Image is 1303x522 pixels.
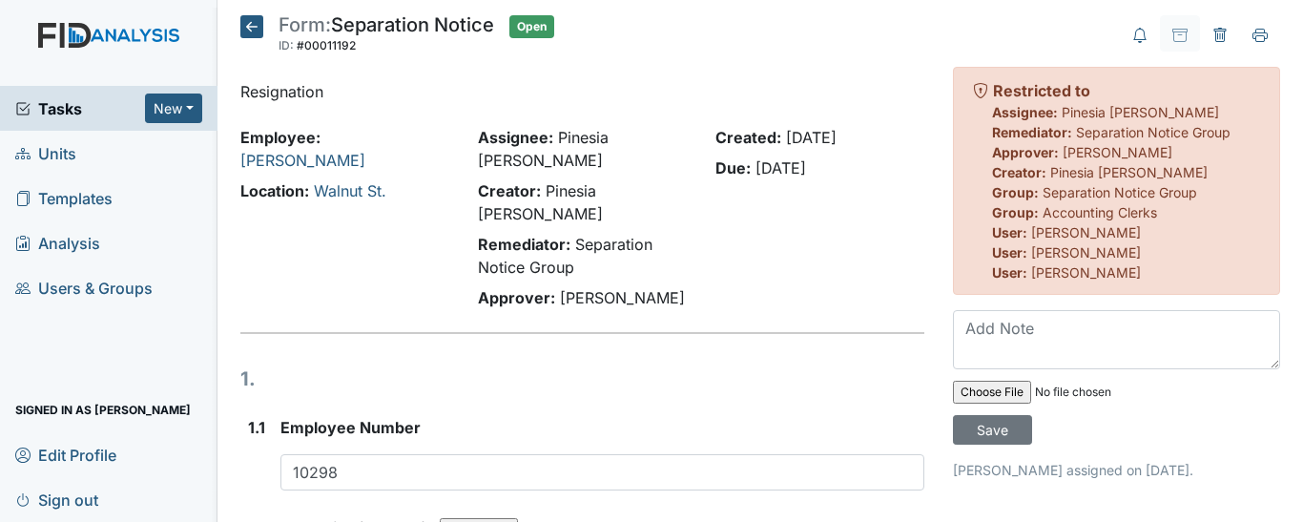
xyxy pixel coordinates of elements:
span: [PERSON_NAME] [1063,144,1172,160]
span: Units [15,138,76,168]
a: Tasks [15,97,145,120]
span: Employee Number [280,418,421,437]
input: Save [953,415,1032,445]
p: [PERSON_NAME] assigned on [DATE]. [953,460,1280,480]
button: New [145,94,202,123]
span: Accounting Clerks [1043,204,1157,220]
strong: Due: [715,158,751,177]
h1: 1. [240,365,924,393]
label: 1.1 [248,416,265,439]
strong: Remediator: [478,235,570,254]
span: Templates [15,183,113,213]
strong: Location: [240,181,309,200]
span: Pinesia [PERSON_NAME] [1062,104,1219,120]
div: Separation Notice [279,15,494,57]
strong: Remediator: [992,124,1072,140]
a: Walnut St. [314,181,386,200]
strong: User: [992,264,1027,281]
strong: Created: [715,128,781,147]
span: [DATE] [786,128,837,147]
span: [PERSON_NAME] [1031,244,1141,261]
strong: Group: [992,184,1039,200]
strong: Approver: [478,288,555,307]
strong: Assignee: [478,128,553,147]
span: Separation Notice Group [1043,184,1197,200]
span: [DATE] [755,158,806,177]
span: [PERSON_NAME] [1031,264,1141,281]
span: Signed in as [PERSON_NAME] [15,395,191,425]
p: Resignation [240,80,924,103]
span: Edit Profile [15,440,116,470]
strong: Creator: [992,164,1046,180]
strong: Employee: [240,128,321,147]
span: Pinesia [PERSON_NAME] [1050,164,1208,180]
strong: Assignee: [992,104,1058,120]
strong: User: [992,244,1027,261]
a: [PERSON_NAME] [240,151,365,170]
span: Separation Notice Group [1076,124,1231,140]
strong: Group: [992,204,1039,220]
strong: Restricted to [993,81,1090,100]
span: Form: [279,13,331,36]
span: Analysis [15,228,100,258]
span: [PERSON_NAME] [1031,224,1141,240]
span: Open [509,15,554,38]
span: #00011192 [297,38,356,52]
strong: Approver: [992,144,1059,160]
span: [PERSON_NAME] [560,288,685,307]
strong: Creator: [478,181,541,200]
strong: User: [992,224,1027,240]
span: Users & Groups [15,273,153,303]
span: Sign out [15,485,98,514]
span: ID: [279,38,294,52]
